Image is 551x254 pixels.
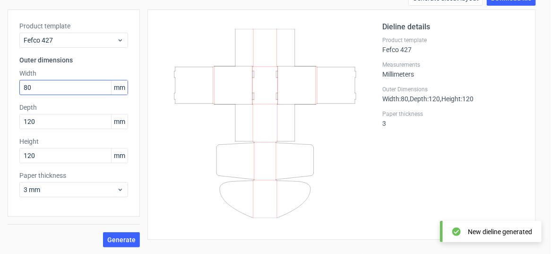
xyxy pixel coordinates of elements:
label: Width [19,69,128,78]
span: mm [111,149,128,163]
span: , Depth : 120 [408,95,440,103]
span: Generate [107,236,136,243]
span: , Height : 120 [440,95,474,103]
label: Depth [19,103,128,112]
label: Product template [382,36,524,44]
label: Height [19,137,128,146]
div: New dieline generated [468,227,532,236]
button: Generate [103,232,140,247]
h3: Outer dimensions [19,55,128,65]
label: Outer Dimensions [382,86,524,93]
span: mm [111,114,128,129]
label: Product template [19,21,128,31]
span: Fefco 427 [24,35,117,45]
div: Fefco 427 [382,36,524,53]
label: Paper thickness [382,110,524,118]
span: mm [111,80,128,95]
div: Millimeters [382,61,524,78]
span: 3 mm [24,185,117,194]
div: 3 [382,110,524,127]
h2: Dieline details [382,21,524,33]
span: Width : 80 [382,95,408,103]
label: Measurements [382,61,524,69]
label: Paper thickness [19,171,128,180]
